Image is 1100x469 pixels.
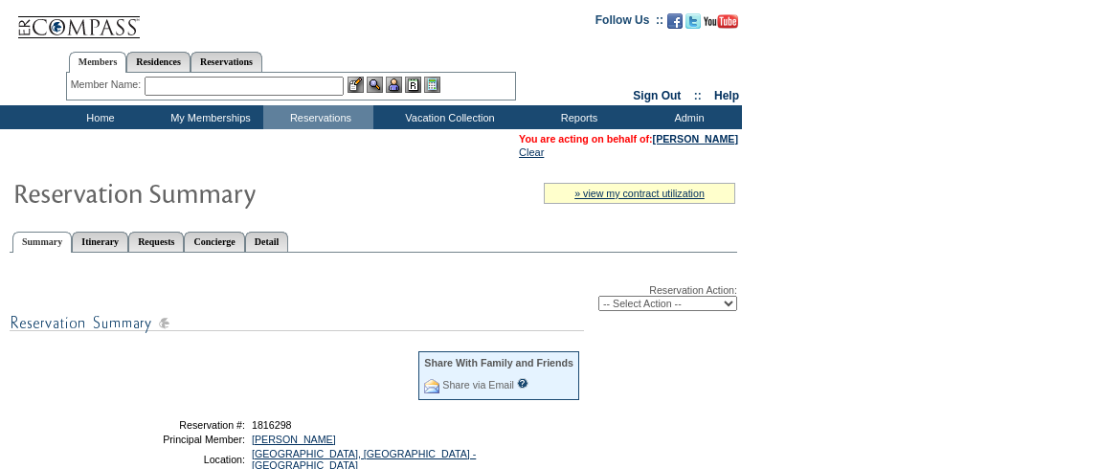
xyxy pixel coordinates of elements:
[43,105,153,129] td: Home
[667,13,683,29] img: Become our fan on Facebook
[245,232,289,252] a: Detail
[704,19,738,31] a: Subscribe to our YouTube Channel
[12,232,72,253] a: Summary
[685,19,701,31] a: Follow us on Twitter
[263,105,373,129] td: Reservations
[108,419,245,431] td: Reservation #:
[694,89,702,102] span: ::
[653,133,738,145] a: [PERSON_NAME]
[667,19,683,31] a: Become our fan on Facebook
[517,378,528,389] input: What is this?
[252,434,336,445] a: [PERSON_NAME]
[714,89,739,102] a: Help
[348,77,364,93] img: b_edit.gif
[252,419,292,431] span: 1816298
[633,89,681,102] a: Sign Out
[191,52,262,72] a: Reservations
[69,52,127,73] a: Members
[574,188,705,199] a: » view my contract utilization
[128,232,184,252] a: Requests
[373,105,522,129] td: Vacation Collection
[10,311,584,335] img: subTtlResSummary.gif
[72,232,128,252] a: Itinerary
[442,379,514,391] a: Share via Email
[386,77,402,93] img: Impersonate
[519,133,738,145] span: You are acting on behalf of:
[424,357,573,368] div: Share With Family and Friends
[10,284,737,311] div: Reservation Action:
[519,146,544,158] a: Clear
[685,13,701,29] img: Follow us on Twitter
[184,232,244,252] a: Concierge
[12,173,395,212] img: Reservaton Summary
[522,105,632,129] td: Reports
[71,77,145,93] div: Member Name:
[424,77,440,93] img: b_calculator.gif
[153,105,263,129] td: My Memberships
[405,77,421,93] img: Reservations
[367,77,383,93] img: View
[632,105,742,129] td: Admin
[704,14,738,29] img: Subscribe to our YouTube Channel
[108,434,245,445] td: Principal Member:
[595,11,663,34] td: Follow Us ::
[126,52,191,72] a: Residences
